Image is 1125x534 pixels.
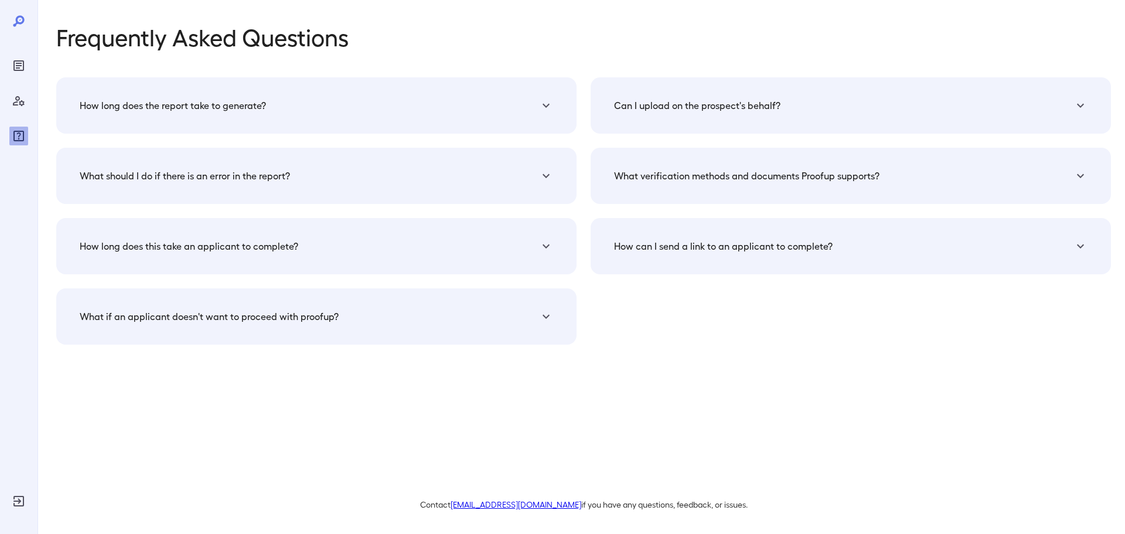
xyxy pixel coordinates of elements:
div: How long does the report take to generate? [70,91,562,120]
a: [EMAIL_ADDRESS][DOMAIN_NAME] [451,499,581,509]
div: Can I upload on the prospect's behalf? [605,91,1097,120]
h5: What if an applicant doesn't want to proceed with proofup? [80,309,339,324]
div: What if an applicant doesn't want to proceed with proofup? [70,302,562,331]
div: How can I send a link to an applicant to complete? [605,232,1097,260]
p: Contact if you have any questions, feedback, or issues. [56,499,1111,511]
div: Log Out [9,492,28,511]
div: Reports [9,56,28,75]
div: What verification methods and documents Proofup supports? [605,162,1097,190]
h5: Can I upload on the prospect's behalf? [614,98,780,113]
h5: How can I send a link to an applicant to complete? [614,239,833,253]
div: Manage Users [9,91,28,110]
h5: What should I do if there is an error in the report? [80,169,290,183]
p: Frequently Asked Questions [56,23,1111,49]
div: How long does this take an applicant to complete? [70,232,562,260]
h5: What verification methods and documents Proofup supports? [614,169,879,183]
h5: How long does this take an applicant to complete? [80,239,298,253]
h5: How long does the report take to generate? [80,98,266,113]
div: FAQ [9,127,28,145]
div: What should I do if there is an error in the report? [70,162,562,190]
